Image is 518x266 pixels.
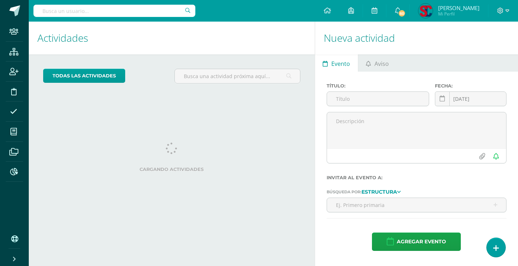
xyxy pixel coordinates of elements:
span: 60 [398,9,406,17]
label: Invitar al evento a: [327,175,506,180]
h1: Nueva actividad [324,22,509,54]
input: Ej. Primero primaria [327,198,506,212]
span: Evento [331,55,350,72]
span: Agregar evento [397,233,446,251]
span: Mi Perfil [438,11,480,17]
a: Evento [315,54,358,72]
span: [PERSON_NAME] [438,4,480,12]
button: Agregar evento [372,233,461,251]
a: Aviso [358,54,397,72]
input: Busca una actividad próxima aquí... [175,69,300,83]
span: Aviso [374,55,389,72]
input: Fecha de entrega [435,92,506,106]
label: Cargando actividades [43,167,300,172]
span: Búsqueda por: [327,189,362,194]
a: todas las Actividades [43,69,125,83]
input: Busca un usuario... [33,5,195,17]
a: Estructura [362,189,401,194]
h1: Actividades [37,22,306,54]
input: Título [327,92,429,106]
label: Título: [327,83,429,89]
label: Fecha: [435,83,506,89]
strong: Estructura [362,189,397,195]
img: 26b5407555be4a9decb46f7f69f839ae.png [418,4,433,18]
